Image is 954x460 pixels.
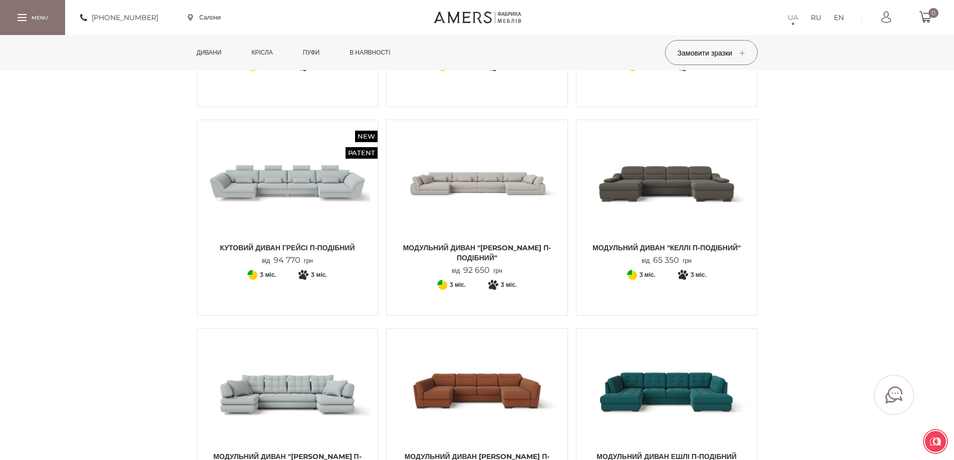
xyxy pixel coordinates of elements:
[189,35,229,70] a: Дивани
[640,269,656,281] span: 3 міс.
[355,131,378,142] span: New
[262,256,313,265] p: від грн
[311,269,327,281] span: 3 міс.
[270,255,304,265] span: 94 770
[460,265,493,275] span: 92 650
[244,35,280,70] a: Крісла
[650,255,683,265] span: 65 350
[584,243,750,253] span: Модульний диван "Келлі П-подібний"
[678,49,745,58] span: Замовити зразки
[394,243,560,263] span: Модульний диван "[PERSON_NAME] П-подібний"
[295,35,328,70] a: Пуфи
[346,147,378,159] span: Patent
[788,12,798,24] a: UA
[665,40,758,65] button: Замовити зразки
[394,128,560,275] a: Модульний диван Модульний диван Модульний диван "[PERSON_NAME] П-подібний" від92 650грн
[342,35,398,70] a: в наявності
[501,279,517,291] span: 3 міс.
[811,12,821,24] a: RU
[188,13,221,22] a: Салони
[928,8,938,18] span: 0
[450,279,466,291] span: 3 міс.
[584,128,750,265] a: Модульний диван Модульний диван Модульний диван "Келлі П-подібний" від65 350грн
[691,269,707,281] span: 3 міс.
[260,269,276,281] span: 3 міс.
[642,256,692,265] p: від грн
[205,243,371,253] span: Кутовий диван ГРЕЙСІ П-подібний
[205,128,371,265] a: New Patent Кутовий диван ГРЕЙСІ П-подібний Кутовий диван ГРЕЙСІ П-подібний Кутовий диван ГРЕЙСІ П...
[80,12,158,24] a: [PHONE_NUMBER]
[452,266,502,275] p: від грн
[834,12,844,24] a: EN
